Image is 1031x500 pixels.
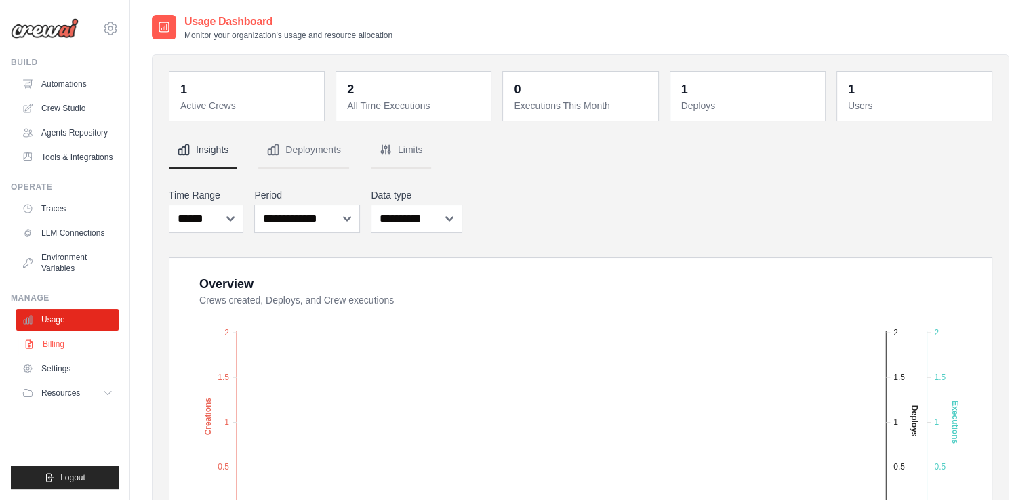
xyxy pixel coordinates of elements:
dt: Deploys [681,99,817,112]
tspan: 2 [224,327,229,337]
a: Environment Variables [16,247,119,279]
dt: Executions This Month [514,99,649,112]
div: Overview [199,274,254,293]
label: Time Range [169,188,243,202]
div: Manage [11,293,119,304]
a: Automations [16,73,119,95]
text: Executions [950,400,960,444]
div: 1 [848,80,855,99]
label: Period [254,188,360,202]
tspan: 1 [224,417,229,427]
tspan: 0.5 [893,462,905,472]
tspan: 1.5 [218,372,229,381]
button: Deployments [258,132,349,169]
button: Logout [11,466,119,489]
tspan: 1.5 [934,372,946,381]
text: Creations [203,397,213,435]
img: Logo [11,18,79,39]
tspan: 0.5 [218,462,229,472]
div: 1 [180,80,187,99]
div: 0 [514,80,521,99]
button: Resources [16,382,119,404]
div: Build [11,57,119,68]
a: Settings [16,358,119,379]
tspan: 2 [934,327,939,337]
dt: All Time Executions [347,99,483,112]
label: Data type [371,188,462,202]
a: Billing [18,333,120,355]
tspan: 2 [893,327,898,337]
a: Agents Repository [16,122,119,144]
span: Logout [60,472,85,483]
a: Traces [16,198,119,220]
a: Crew Studio [16,98,119,119]
h2: Usage Dashboard [184,14,392,30]
nav: Tabs [169,132,992,169]
div: 1 [681,80,688,99]
span: Resources [41,388,80,398]
tspan: 0.5 [934,462,946,472]
tspan: 1.5 [893,372,905,381]
a: LLM Connections [16,222,119,244]
a: Tools & Integrations [16,146,119,168]
dt: Users [848,99,984,112]
p: Monitor your organization's usage and resource allocation [184,30,392,41]
tspan: 1 [934,417,939,427]
div: 2 [347,80,354,99]
button: Limits [371,132,431,169]
text: Deploys [910,404,919,436]
tspan: 1 [893,417,898,427]
a: Usage [16,309,119,331]
dt: Crews created, Deploys, and Crew executions [199,293,975,307]
dt: Active Crews [180,99,316,112]
div: Operate [11,182,119,192]
button: Insights [169,132,237,169]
